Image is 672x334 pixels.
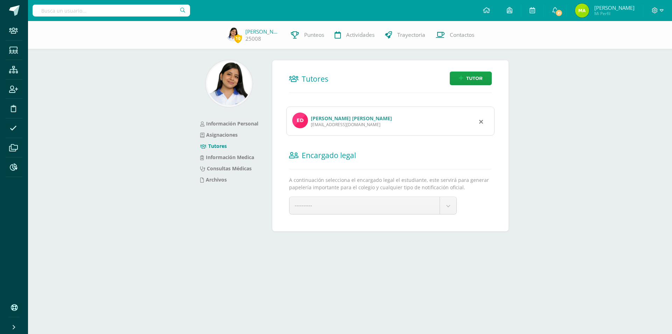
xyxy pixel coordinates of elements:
[200,176,227,183] a: Archivos
[575,4,589,18] img: 6b1e82ac4bc77c91773989d943013bd5.png
[397,31,425,39] span: Trayectoria
[555,9,563,17] span: 21
[200,143,227,149] a: Tutores
[311,115,392,122] a: [PERSON_NAME] [PERSON_NAME]
[289,176,492,191] p: A continuación selecciona el encargado legal el estudiante, este servirá para generar papelería i...
[289,197,457,214] a: ----------
[450,71,492,85] a: Tutor
[292,113,308,128] img: profile image
[346,31,374,39] span: Actividades
[245,28,280,35] a: [PERSON_NAME]
[200,120,258,127] a: Información Personal
[33,5,190,16] input: Busca un usuario...
[286,21,329,49] a: Punteos
[311,122,392,128] div: [EMAIL_ADDRESS][DOMAIN_NAME]
[466,72,483,85] span: Tutor
[302,150,356,160] span: Encargado legal
[226,27,240,41] img: 33ccc203cb5635949fbcb43bf84f06ab.png
[200,154,254,161] a: Información Medica
[304,31,324,39] span: Punteos
[380,21,430,49] a: Trayectoria
[295,202,312,209] span: ----------
[479,117,483,125] div: Remover
[450,31,474,39] span: Contactos
[594,4,635,11] span: [PERSON_NAME]
[245,35,261,42] a: 25008
[302,74,328,84] span: Tutores
[234,34,242,43] span: 10
[200,165,252,172] a: Consultas Médicas
[200,131,238,138] a: Asignaciones
[329,21,380,49] a: Actividades
[207,62,251,105] img: 9d7c9406d210ad6cbada4a8bfa5c76f7.png
[430,21,479,49] a: Contactos
[594,11,635,16] span: Mi Perfil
